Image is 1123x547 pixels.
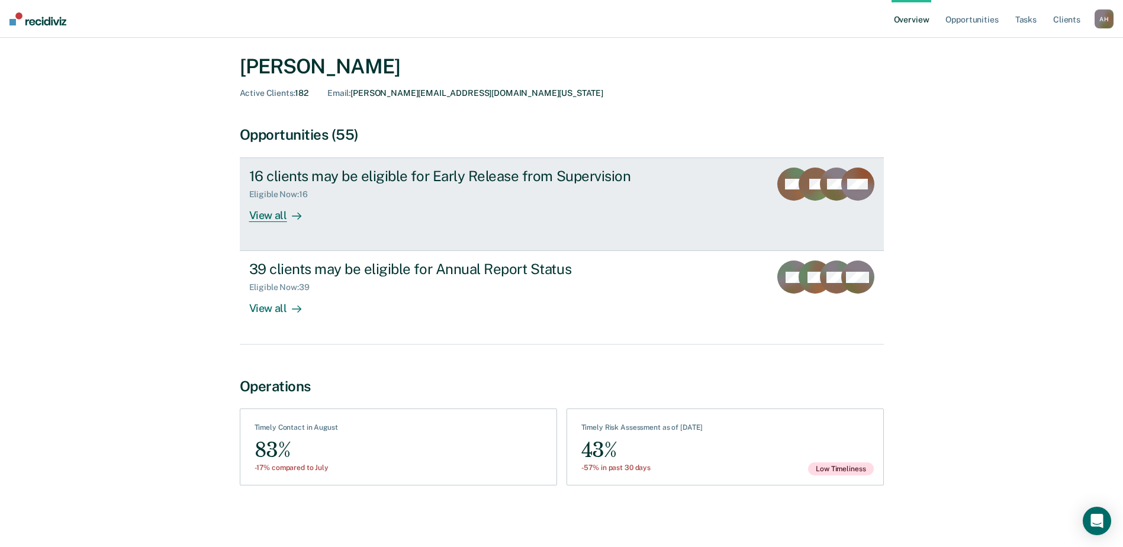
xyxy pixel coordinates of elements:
span: Low Timeliness [808,462,873,475]
a: 39 clients may be eligible for Annual Report StatusEligible Now:39View all [240,251,884,344]
img: Recidiviz [9,12,66,25]
span: Active Clients : [240,88,295,98]
div: 43% [581,437,703,464]
div: Timely Contact in August [255,423,338,436]
div: Timely Risk Assessment as of [DATE] [581,423,703,436]
div: -17% compared to July [255,464,338,472]
div: [PERSON_NAME][EMAIL_ADDRESS][DOMAIN_NAME][US_STATE] [327,88,603,98]
div: A H [1095,9,1114,28]
div: Open Intercom Messenger [1083,507,1111,535]
a: 16 clients may be eligible for Early Release from SupervisionEligible Now:16View all [240,157,884,251]
div: Opportunities (55) [240,126,884,143]
div: Operations [240,378,884,395]
span: Email : [327,88,350,98]
div: -57% in past 30 days [581,464,703,472]
button: AH [1095,9,1114,28]
div: 83% [255,437,338,464]
div: 16 clients may be eligible for Early Release from Supervision [249,168,665,185]
div: [PERSON_NAME] [240,54,884,79]
div: 182 [240,88,309,98]
div: 39 clients may be eligible for Annual Report Status [249,260,665,278]
div: View all [249,200,316,223]
div: Eligible Now : 16 [249,189,317,200]
div: Eligible Now : 39 [249,282,319,292]
div: View all [249,292,316,316]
